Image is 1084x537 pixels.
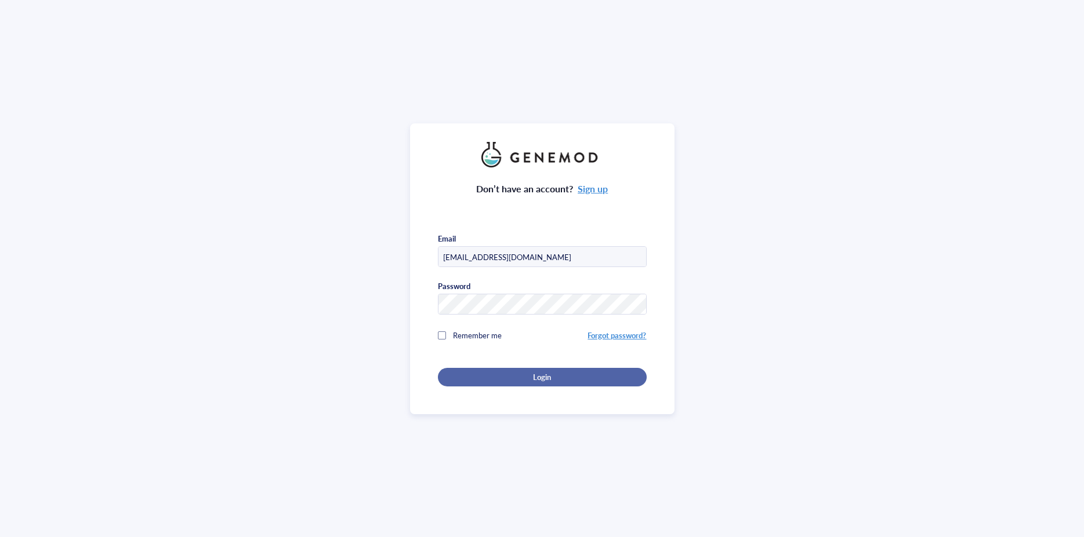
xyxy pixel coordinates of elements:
[476,181,608,196] div: Don’t have an account?
[438,281,470,291] div: Password
[533,372,551,382] span: Login
[438,368,647,386] button: Login
[453,330,502,341] span: Remember me
[588,330,646,341] a: Forgot password?
[438,233,456,244] div: Email
[481,142,603,167] img: genemod_logo_light-BcqUzbGq.png
[578,182,608,195] a: Sign up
